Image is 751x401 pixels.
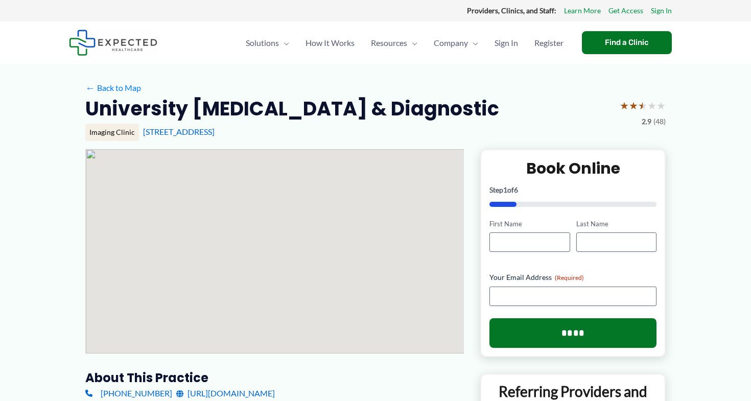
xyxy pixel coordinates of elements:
span: Menu Toggle [407,25,417,61]
span: ★ [647,96,656,115]
a: [PHONE_NUMBER] [85,386,172,401]
label: Last Name [576,219,656,229]
span: (48) [653,115,666,128]
a: Find a Clinic [582,31,672,54]
label: Your Email Address [489,272,656,282]
span: 6 [514,185,518,194]
h3: About this practice [85,370,464,386]
a: Get Access [608,4,643,17]
a: Register [526,25,572,61]
span: ← [85,83,95,92]
span: Menu Toggle [279,25,289,61]
a: Learn More [564,4,601,17]
img: Expected Healthcare Logo - side, dark font, small [69,30,157,56]
span: Menu Toggle [468,25,478,61]
span: (Required) [555,274,584,281]
p: Step of [489,186,656,194]
nav: Primary Site Navigation [238,25,572,61]
span: How It Works [306,25,355,61]
a: Sign In [486,25,526,61]
a: ResourcesMenu Toggle [363,25,426,61]
span: 1 [503,185,507,194]
span: Solutions [246,25,279,61]
a: [STREET_ADDRESS] [143,127,215,136]
span: ★ [620,96,629,115]
span: Resources [371,25,407,61]
a: How It Works [297,25,363,61]
span: ★ [629,96,638,115]
span: Company [434,25,468,61]
label: First Name [489,219,570,229]
a: CompanyMenu Toggle [426,25,486,61]
a: ←Back to Map [85,80,141,96]
h2: Book Online [489,158,656,178]
span: Register [534,25,564,61]
div: Imaging Clinic [85,124,139,141]
span: ★ [656,96,666,115]
span: 2.9 [642,115,651,128]
a: Sign In [651,4,672,17]
a: SolutionsMenu Toggle [238,25,297,61]
a: [URL][DOMAIN_NAME] [176,386,275,401]
span: ★ [638,96,647,115]
span: Sign In [495,25,518,61]
strong: Providers, Clinics, and Staff: [467,6,556,15]
h2: University [MEDICAL_DATA] & Diagnostic [85,96,499,121]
